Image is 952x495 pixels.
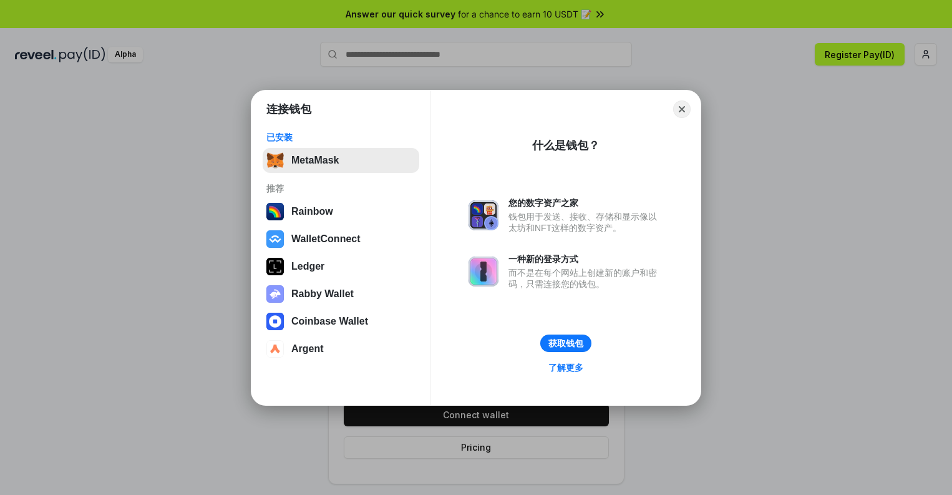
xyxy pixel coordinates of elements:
h1: 连接钱包 [266,102,311,117]
div: Coinbase Wallet [291,316,368,327]
div: 钱包用于发送、接收、存储和显示像以太坊和NFT这样的数字资产。 [508,211,663,233]
div: 而不是在每个网站上创建新的账户和密码，只需连接您的钱包。 [508,267,663,290]
button: WalletConnect [263,227,419,252]
div: 一种新的登录方式 [508,253,663,265]
a: 了解更多 [541,360,591,376]
div: Rainbow [291,206,333,217]
img: svg+xml,%3Csvg%20xmlns%3D%22http%3A%2F%2Fwww.w3.org%2F2000%2Fsvg%22%20fill%3D%22none%22%20viewBox... [469,257,498,287]
div: Argent [291,343,324,355]
img: svg+xml,%3Csvg%20fill%3D%22none%22%20height%3D%2233%22%20viewBox%3D%220%200%2035%2033%22%20width%... [266,152,284,169]
div: 已安装 [266,132,415,143]
div: WalletConnect [291,233,361,245]
div: Ledger [291,261,324,272]
img: svg+xml,%3Csvg%20width%3D%2228%22%20height%3D%2228%22%20viewBox%3D%220%200%2028%2028%22%20fill%3D... [266,340,284,358]
img: svg+xml,%3Csvg%20width%3D%22120%22%20height%3D%22120%22%20viewBox%3D%220%200%20120%20120%22%20fil... [266,203,284,220]
div: 什么是钱包？ [532,138,600,153]
button: Ledger [263,254,419,279]
button: Rabby Wallet [263,282,419,306]
button: Coinbase Wallet [263,309,419,334]
div: 您的数字资产之家 [508,197,663,208]
button: 获取钱包 [540,335,591,352]
img: svg+xml,%3Csvg%20width%3D%2228%22%20height%3D%2228%22%20viewBox%3D%220%200%2028%2028%22%20fill%3D... [266,313,284,330]
div: 推荐 [266,183,415,194]
img: svg+xml,%3Csvg%20xmlns%3D%22http%3A%2F%2Fwww.w3.org%2F2000%2Fsvg%22%20width%3D%2228%22%20height%3... [266,258,284,275]
div: 获取钱包 [548,338,583,349]
button: Close [673,100,691,118]
div: 了解更多 [548,362,583,373]
div: Rabby Wallet [291,288,354,300]
img: svg+xml,%3Csvg%20width%3D%2228%22%20height%3D%2228%22%20viewBox%3D%220%200%2028%2028%22%20fill%3D... [266,230,284,248]
div: MetaMask [291,155,339,166]
button: MetaMask [263,148,419,173]
img: svg+xml,%3Csvg%20xmlns%3D%22http%3A%2F%2Fwww.w3.org%2F2000%2Fsvg%22%20fill%3D%22none%22%20viewBox... [469,200,498,230]
button: Argent [263,336,419,361]
button: Rainbow [263,199,419,224]
img: svg+xml,%3Csvg%20xmlns%3D%22http%3A%2F%2Fwww.w3.org%2F2000%2Fsvg%22%20fill%3D%22none%22%20viewBox... [266,285,284,303]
